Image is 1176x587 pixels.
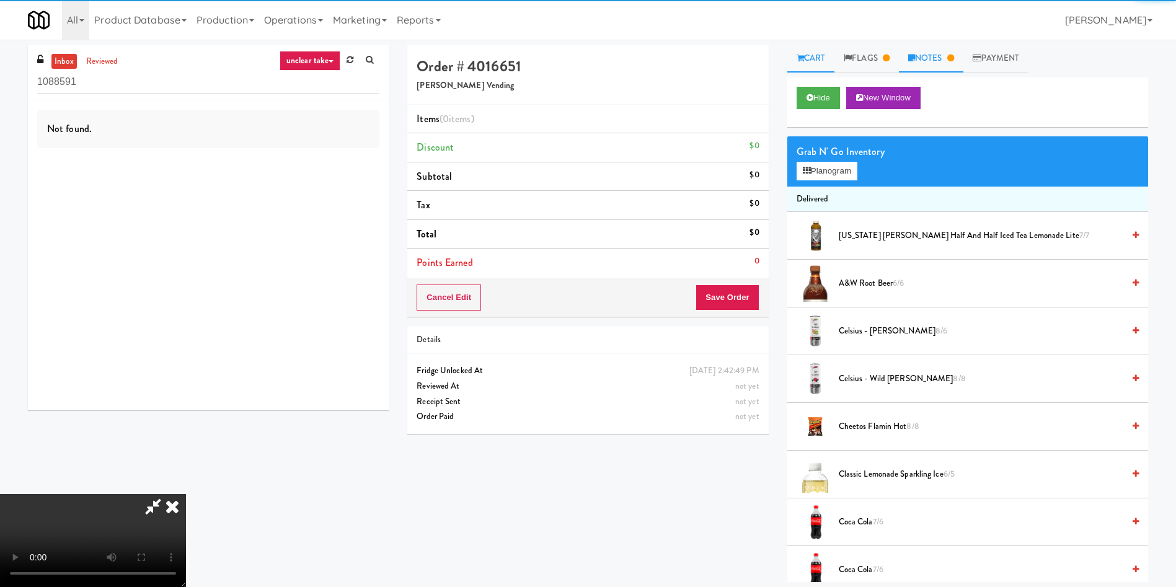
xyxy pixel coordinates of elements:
button: New Window [846,87,921,109]
button: Hide [797,87,840,109]
span: not yet [735,410,759,422]
button: Planogram [797,162,857,180]
div: $0 [749,225,759,241]
span: Items [417,112,474,126]
div: Celsius - [PERSON_NAME]8/6 [834,324,1139,339]
span: Celsius - [PERSON_NAME] [839,324,1123,339]
span: 8/6 [935,325,947,337]
div: Fridge Unlocked At [417,363,759,379]
div: Details [417,332,759,348]
button: Cancel Edit [417,285,481,311]
img: Micromart [28,9,50,31]
a: unclear take [280,51,340,71]
span: Tax [417,198,430,212]
span: Subtotal [417,169,452,183]
span: 6/5 [944,468,955,480]
span: Points Earned [417,255,472,270]
li: Delivered [787,187,1148,213]
div: Receipt Sent [417,394,759,410]
a: Cart [787,45,835,73]
div: Reviewed At [417,379,759,394]
span: 7/7 [1079,229,1089,241]
span: not yet [735,380,759,392]
div: [DATE] 2:42:49 PM [689,363,759,379]
a: Flags [834,45,899,73]
div: $0 [749,138,759,154]
span: A&W Root Beer [839,276,1123,291]
a: reviewed [83,54,122,69]
span: Coca Cola [839,562,1123,578]
div: A&W Root Beer6/6 [834,276,1139,291]
h4: Order # 4016651 [417,58,759,74]
div: Coca Cola7/6 [834,562,1139,578]
div: Cheetos Flamin Hot8/8 [834,419,1139,435]
span: Celsius - Wild [PERSON_NAME] [839,371,1123,387]
a: Notes [899,45,963,73]
span: (0 ) [440,112,474,126]
div: Order Paid [417,409,759,425]
div: Classic Lemonade Sparkling Ice6/5 [834,467,1139,482]
span: Cheetos Flamin Hot [839,419,1123,435]
span: Classic Lemonade Sparkling Ice [839,467,1123,482]
span: Not found. [47,121,92,136]
a: Payment [963,45,1029,73]
div: [US_STATE] [PERSON_NAME] Half and Half Iced Tea Lemonade Lite7/7 [834,228,1139,244]
button: Save Order [696,285,759,311]
span: Coca Cola [839,514,1123,530]
a: inbox [51,54,77,69]
input: Search vision orders [37,71,379,94]
span: 8/8 [953,373,965,384]
span: Total [417,227,436,241]
div: Coca Cola7/6 [834,514,1139,530]
span: 8/8 [906,420,919,432]
span: [US_STATE] [PERSON_NAME] Half and Half Iced Tea Lemonade Lite [839,228,1123,244]
span: Discount [417,140,454,154]
div: Grab N' Go Inventory [797,143,1139,161]
span: not yet [735,395,759,407]
span: 6/6 [893,277,904,289]
h5: [PERSON_NAME] Vending [417,81,759,90]
span: 7/6 [873,563,883,575]
ng-pluralize: items [449,112,471,126]
div: 0 [754,254,759,269]
div: $0 [749,167,759,183]
span: 7/6 [873,516,883,527]
div: $0 [749,196,759,211]
div: Celsius - Wild [PERSON_NAME]8/8 [834,371,1139,387]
